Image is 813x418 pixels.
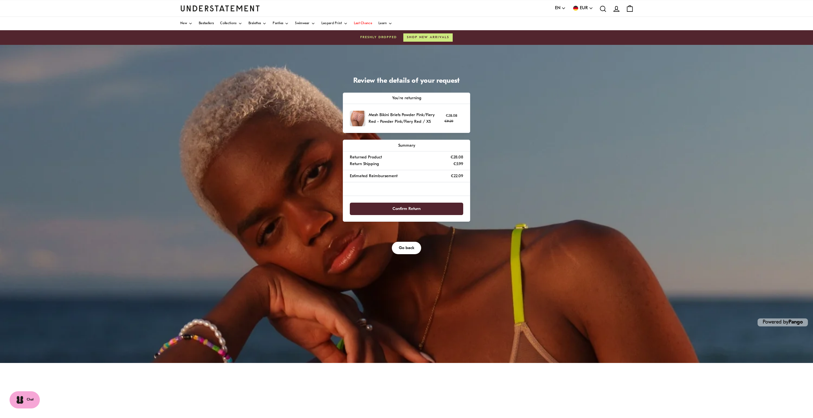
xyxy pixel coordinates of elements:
[350,95,463,101] p: You're returning
[360,35,397,40] span: Freshly dropped
[180,17,192,30] a: New
[199,22,214,25] span: Bestsellers
[321,17,348,30] a: Leopard Print
[392,242,421,254] button: Go back
[180,33,633,42] a: Freshly droppedShop new arrivals
[273,17,289,30] a: Panties
[399,242,414,254] span: Go back
[350,142,463,149] p: Summary
[350,111,365,126] img: PCME-BRF-002-1.jpg
[199,17,214,30] a: Bestsellers
[444,120,453,123] strike: €31.20
[580,5,588,12] span: EUR
[350,173,398,179] p: Estimated Reimbursement
[10,391,40,408] button: Chat
[248,22,261,25] span: Bralettes
[350,154,382,161] p: Returned Product
[248,17,267,30] a: Bralettes
[295,17,315,30] a: Swimwear
[220,22,236,25] span: Collections
[453,161,463,167] p: €5.99
[450,154,463,161] p: €28.08
[392,203,421,215] span: Confirm Return
[378,17,392,30] a: Learn
[403,33,453,42] button: Shop new arrivals
[343,77,470,86] h1: Review the details of your request
[354,22,372,25] span: Last Chance
[273,22,283,25] span: Panties
[321,22,342,25] span: Leopard Print
[369,112,441,125] p: Mesh Bikini Briefs Powder Pink/Fiery Red - Powder Pink/Fiery Red / XS
[378,22,387,25] span: Learn
[788,320,803,325] a: Pango
[350,161,379,167] p: Return Shipping
[555,5,566,12] button: EN
[555,5,560,12] span: EN
[451,173,463,179] p: €22.09
[350,203,463,215] button: Confirm Return
[180,5,260,11] a: Understatement Homepage
[295,22,309,25] span: Swimwear
[220,17,242,30] a: Collections
[572,5,593,12] button: EUR
[758,318,808,326] p: Powered by
[27,397,33,402] span: Chat
[354,17,372,30] a: Last Chance
[180,22,187,25] span: New
[444,113,458,124] p: €28.08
